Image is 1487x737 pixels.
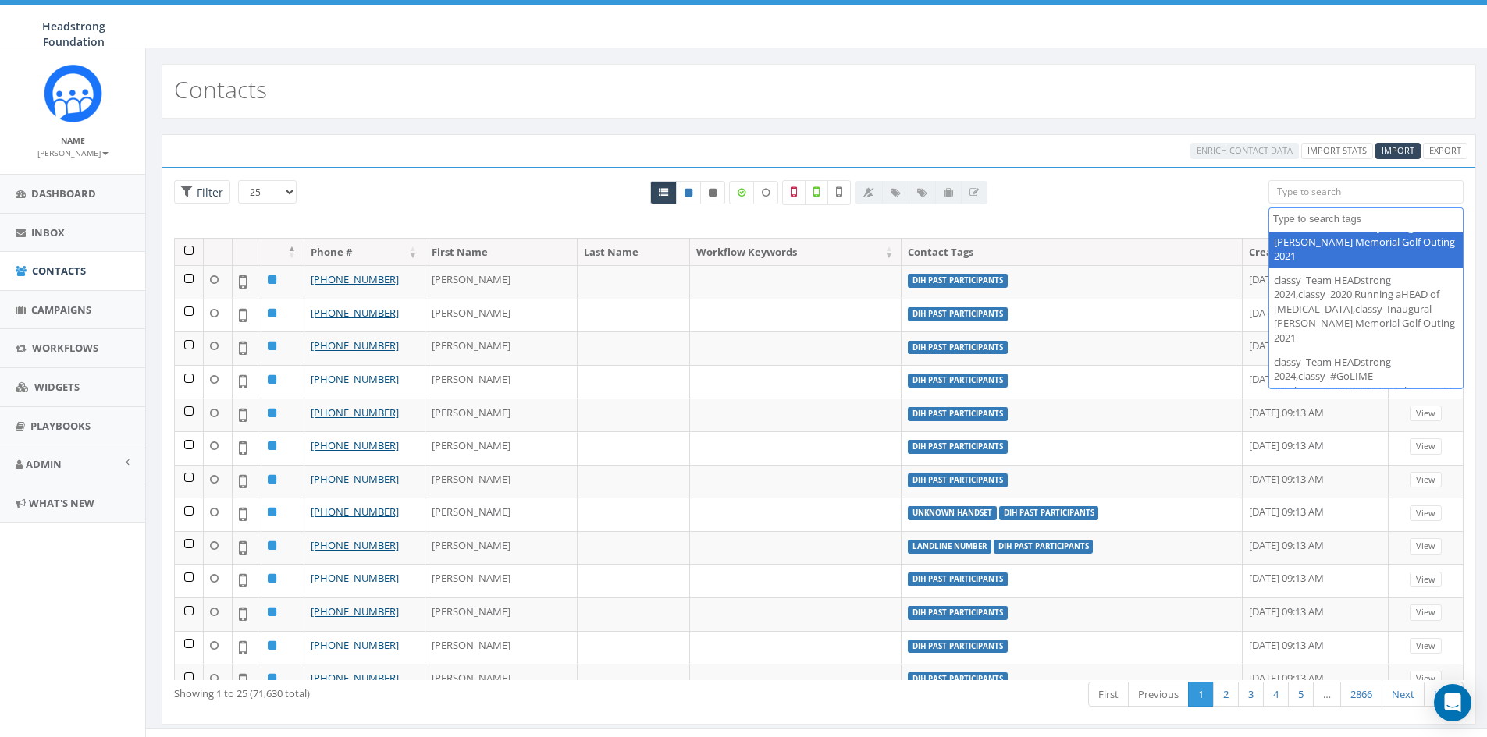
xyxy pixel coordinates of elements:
th: Workflow Keywords: activate to sort column ascending [690,239,902,266]
div: Open Intercom Messenger [1434,684,1471,721]
a: [PHONE_NUMBER] [311,272,399,286]
label: landline number [908,540,991,554]
a: 5 [1288,682,1314,707]
span: CSV files only [1382,144,1414,156]
th: Contact Tags [902,239,1243,266]
a: 2 [1213,682,1239,707]
a: [PHONE_NUMBER] [311,671,399,685]
span: Playbooks [30,419,91,433]
a: View [1410,406,1442,422]
a: View [1410,671,1442,687]
td: [DATE] 09:13 AM [1243,431,1389,465]
th: First Name [425,239,578,266]
label: Data not Enriched [753,181,778,204]
td: [PERSON_NAME] [425,365,578,399]
li: classy_Team HEADstrong 2024,classy_2020 Running aHEAD of [MEDICAL_DATA],classy_Inaugural [PERSON_... [1269,268,1463,350]
td: [DATE] 09:13 AM [1243,399,1389,432]
i: This phone number is subscribed and will receive texts. [685,188,692,197]
th: Phone #: activate to sort column ascending [304,239,425,266]
a: 2866 [1340,682,1382,707]
a: [PHONE_NUMBER] [311,472,399,486]
a: … [1313,682,1341,707]
span: Admin [26,457,62,471]
a: [PHONE_NUMBER] [311,438,399,452]
label: Data Enriched [729,181,754,204]
td: [PERSON_NAME] [425,664,578,697]
td: [DATE] 09:13 AM [1243,299,1389,332]
input: Type to search [1268,180,1464,204]
label: DIH Past Participants [908,606,1008,620]
td: [PERSON_NAME] [425,631,578,664]
span: Campaigns [31,303,91,317]
td: [PERSON_NAME] [425,431,578,465]
td: [PERSON_NAME] [425,498,578,531]
a: View [1410,538,1442,555]
td: [DATE] 09:13 AM [1243,498,1389,531]
a: 3 [1238,682,1264,707]
a: Last [1424,682,1464,707]
a: Opted Out [700,181,725,204]
small: Name [61,135,85,146]
img: Rally_platform_Icon_1.png [44,64,102,122]
span: Widgets [34,380,80,394]
i: This phone number is unsubscribed and has opted-out of all texts. [709,188,717,197]
label: DIH Past Participants [908,440,1008,454]
a: [PHONE_NUMBER] [311,571,399,585]
label: DIH Past Participants [999,506,1099,520]
td: [PERSON_NAME] [425,399,578,432]
a: [PHONE_NUMBER] [311,306,399,320]
a: Next [1382,682,1425,707]
a: [PHONE_NUMBER] [311,505,399,519]
td: [DATE] 09:13 AM [1243,664,1389,697]
label: DIH Past Participants [908,341,1008,355]
a: First [1088,682,1129,707]
span: Filter [193,185,223,200]
td: [DATE] 09:13 AM [1243,331,1389,365]
span: Dashboard [31,186,96,200]
span: Import [1382,144,1414,156]
label: Validated [805,180,828,205]
span: Workflows [32,341,98,355]
label: DIH Past Participants [994,540,1094,554]
a: [PHONE_NUMBER] [311,638,399,652]
span: Inbox [31,225,65,239]
td: [PERSON_NAME] [425,299,578,332]
a: View [1410,572,1442,588]
a: [PERSON_NAME] [37,145,109,159]
a: [PHONE_NUMBER] [311,338,399,353]
a: Import Stats [1301,143,1373,159]
label: DIH Past Participants [908,473,1008,487]
th: Last Name [578,239,690,266]
small: [PERSON_NAME] [37,147,109,158]
td: [DATE] 09:13 AM [1243,631,1389,664]
label: unknown handset [908,506,997,520]
td: [DATE] 09:13 AM [1243,531,1389,565]
td: [DATE] 09:13 AM [1243,265,1389,299]
label: DIH Past Participants [908,572,1008,586]
td: [DATE] 09:13 AM [1243,597,1389,631]
td: [PERSON_NAME] [425,531,578,565]
a: All contacts [650,181,677,204]
td: [PERSON_NAME] [425,597,578,631]
td: [DATE] 09:13 AM [1243,564,1389,597]
a: [PHONE_NUMBER] [311,538,399,552]
label: DIH Past Participants [908,374,1008,388]
td: [PERSON_NAME] [425,564,578,597]
span: Contacts [32,264,86,278]
a: View [1410,472,1442,488]
span: Advance Filter [174,180,230,204]
a: Previous [1128,682,1189,707]
label: DIH Past Participants [908,307,1008,321]
a: Export [1423,143,1467,159]
a: View [1410,505,1442,522]
textarea: Search [1273,212,1463,226]
label: DIH Past Participants [908,407,1008,421]
span: Headstrong Foundation [42,19,105,49]
a: 4 [1263,682,1289,707]
td: [PERSON_NAME] [425,465,578,498]
label: DIH Past Participants [908,672,1008,686]
label: Not a Mobile [782,180,806,205]
a: 1 [1188,682,1214,707]
a: View [1410,438,1442,455]
li: classy_Team HEADstrong 2024,classy_#GoLIME '18,classy_#GoLIME '19, PA,classy_2019 Running aHEAD o... [1269,350,1463,432]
